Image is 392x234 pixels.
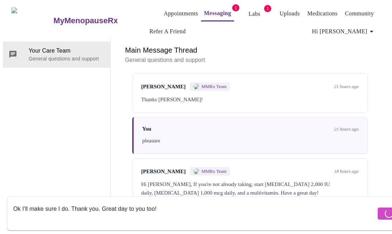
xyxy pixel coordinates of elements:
span: MMRx Team [201,84,226,89]
a: Refer a Friend [149,26,186,36]
div: Hi [PERSON_NAME], If you're not already taking, start [MEDICAL_DATA] 2,000 IU daily, [MEDICAL_DAT... [141,180,359,206]
span: 1 [232,4,239,11]
h6: Main Message Thread [125,44,375,56]
span: 21 hours ago [334,126,359,132]
a: Appointments [164,9,198,19]
button: Refer a Friend [147,24,189,39]
a: Messaging [204,8,231,18]
span: You [142,126,151,132]
img: MyMenopauseRx Logo [11,8,53,34]
div: Your Care TeamGeneral questions and support [3,42,110,67]
p: General questions and support [29,55,105,62]
span: [PERSON_NAME] [141,84,186,90]
button: Uploads [277,6,303,21]
a: Community [345,9,374,19]
p: General questions and support [125,56,375,64]
span: 1 [264,5,271,12]
a: Medications [307,9,338,19]
img: MMRX [193,84,199,89]
span: 21 hours ago [334,84,359,89]
a: Uploads [279,9,300,19]
div: Thanks [PERSON_NAME]! [141,95,359,104]
button: Hi [PERSON_NAME] [309,24,379,39]
a: MyMenopauseRx [53,8,147,33]
button: Labs [243,7,266,21]
img: MMRX [193,169,199,174]
span: Your Care Team [29,47,105,55]
div: pleasure [142,136,359,145]
span: MMRx Team [201,169,226,174]
span: [PERSON_NAME] [141,169,186,175]
button: Community [342,6,377,21]
span: 18 hours ago [334,169,359,174]
button: Appointments [161,6,201,21]
h3: MyMenopauseRx [53,16,118,25]
textarea: Send a message about your appointment [13,202,376,225]
span: Hi [PERSON_NAME] [312,26,376,36]
button: Messaging [201,6,234,21]
button: Medications [305,6,340,21]
a: Labs [249,9,260,19]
